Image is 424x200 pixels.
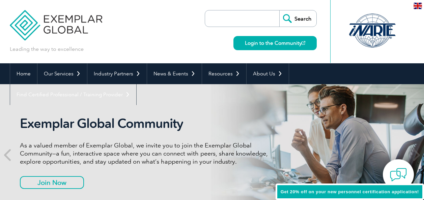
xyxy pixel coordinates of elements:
a: Industry Partners [87,63,147,84]
img: en [414,3,422,9]
p: Leading the way to excellence [10,45,84,53]
span: Get 20% off on your new personnel certification application! [281,189,419,194]
a: Find Certified Professional / Training Provider [10,84,136,105]
a: Login to the Community [233,36,317,50]
img: contact-chat.png [390,166,407,183]
a: Join Now [20,176,84,189]
a: Home [10,63,37,84]
a: Our Services [37,63,87,84]
a: News & Events [147,63,202,84]
a: About Us [247,63,289,84]
input: Search [279,10,316,27]
p: As a valued member of Exemplar Global, we invite you to join the Exemplar Global Community—a fun,... [20,141,273,166]
h2: Exemplar Global Community [20,116,273,131]
img: open_square.png [302,41,305,45]
a: Resources [202,63,246,84]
